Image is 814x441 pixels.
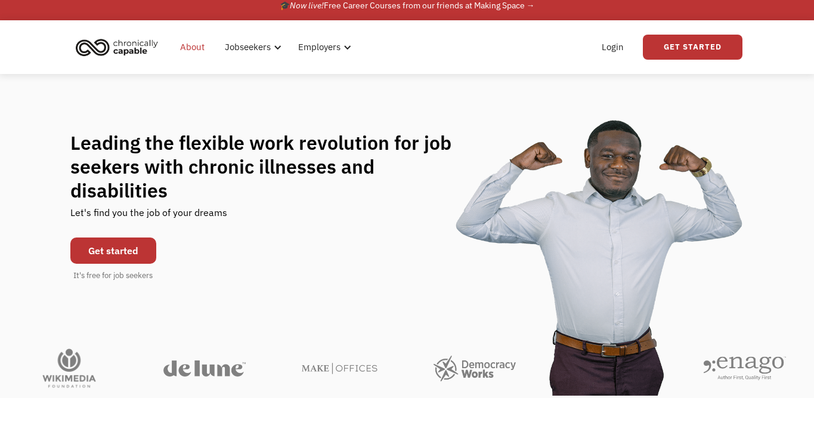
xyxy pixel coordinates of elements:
h1: Leading the flexible work revolution for job seekers with chronic illnesses and disabilities [70,131,475,202]
div: Jobseekers [218,28,285,66]
div: Employers [291,28,355,66]
a: Get Started [643,35,742,60]
a: About [173,28,212,66]
a: Login [595,28,631,66]
div: Jobseekers [225,40,271,54]
div: Let's find you the job of your dreams [70,202,227,232]
div: It's free for job seekers [73,270,153,282]
div: Employers [298,40,341,54]
a: home [72,34,167,60]
a: Get started [70,238,156,264]
img: Chronically Capable logo [72,34,162,60]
